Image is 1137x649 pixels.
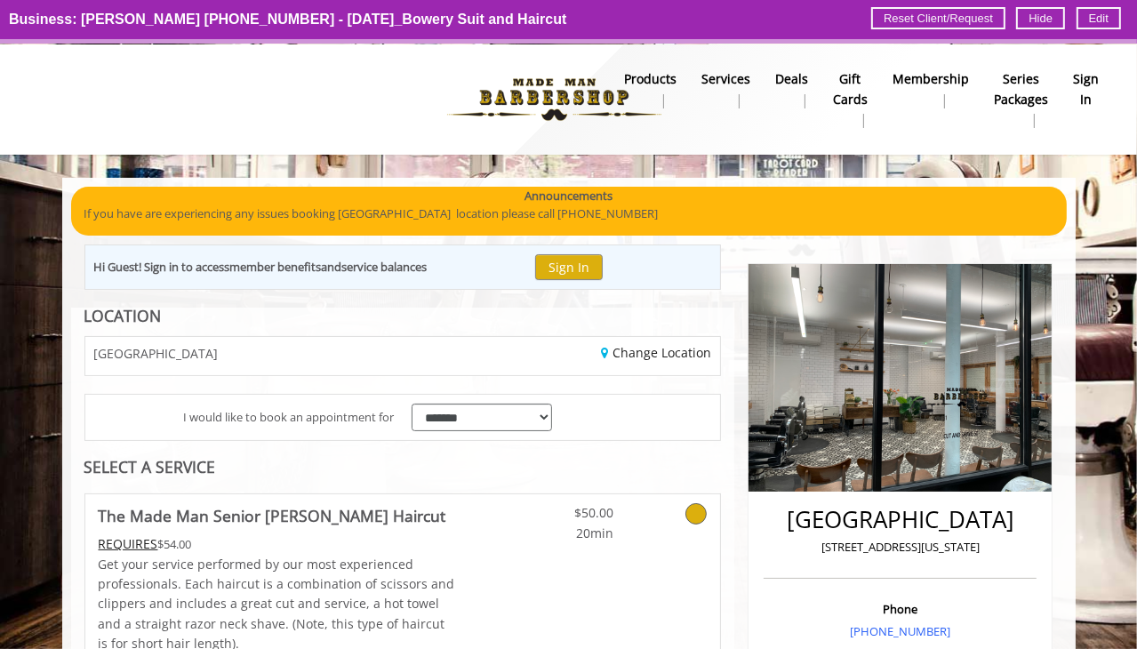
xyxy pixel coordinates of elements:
span: This service needs some Advance to be paid before we block your appointment [99,535,158,552]
div: Hi Guest! Sign in to access and [94,258,428,276]
b: Series packages [994,69,1048,109]
bannerbutton: Edit [1077,7,1121,29]
h3: Phone [768,603,1032,615]
a: DealsDeals [763,67,821,113]
b: member benefits [230,259,322,275]
b: LOCATION [84,305,162,326]
img: Made Man Barbershop logo [432,51,677,148]
a: ServicesServices [689,67,763,113]
span: [GEOGRAPHIC_DATA] [94,347,219,360]
h2: [GEOGRAPHIC_DATA] [768,507,1032,533]
div: $54.00 [99,534,456,554]
a: [PHONE_NUMBER] [850,623,950,639]
bannerbutton: Hide [1016,7,1065,29]
span: $50.00 [508,503,613,523]
p: [STREET_ADDRESS][US_STATE] [768,538,1032,557]
bannerbutton: Reset Client/Request [871,7,1005,29]
b: products [624,69,677,89]
button: Sign In [535,254,603,280]
b: sign in [1073,69,1099,109]
b: service balances [342,259,428,275]
b: Deals [775,69,808,89]
a: Gift cardsgift cards [821,67,880,132]
div: SELECT A SERVICE [84,459,722,476]
a: MembershipMembership [880,67,981,113]
b: Services [701,69,750,89]
b: gift cards [833,69,868,109]
p: If you have are experiencing any issues booking [GEOGRAPHIC_DATA] location please call [PHONE_NUM... [84,204,1053,223]
span: I would like to book an appointment for [183,408,394,427]
b: The Made Man Senior [PERSON_NAME] Haircut [99,503,446,528]
b: Announcements [524,187,613,205]
b: Membership [893,69,969,89]
a: Change Location [601,344,711,361]
a: sign insign in [1061,67,1111,113]
span: 20min [508,524,613,543]
a: Productsproducts [612,67,689,113]
a: Series packagesSeries packages [981,67,1061,132]
b: Business: [PERSON_NAME] [PHONE_NUMBER] - [DATE]_Bowery Suit and Haircut [9,12,566,27]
